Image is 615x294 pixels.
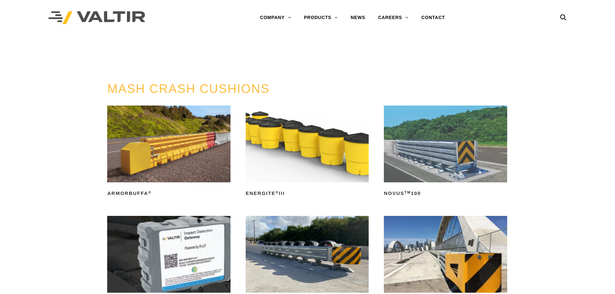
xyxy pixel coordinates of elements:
[48,11,145,25] img: Valtir
[253,11,297,24] a: COMPANY
[384,188,507,198] h2: NOVUS 100
[107,82,270,96] a: MASH CRASH CUSHIONS
[107,188,230,198] h2: ArmorBuffa
[372,11,415,24] a: CAREERS
[276,190,279,194] sup: ®
[344,11,372,24] a: NEWS
[107,106,230,198] a: ArmorBuffa®
[384,106,507,198] a: NOVUSTM100
[246,188,369,198] h2: ENERGITE III
[148,190,151,194] sup: ®
[297,11,344,24] a: PRODUCTS
[415,11,451,24] a: CONTACT
[246,106,369,198] a: ENERGITE®III
[405,190,411,194] sup: TM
